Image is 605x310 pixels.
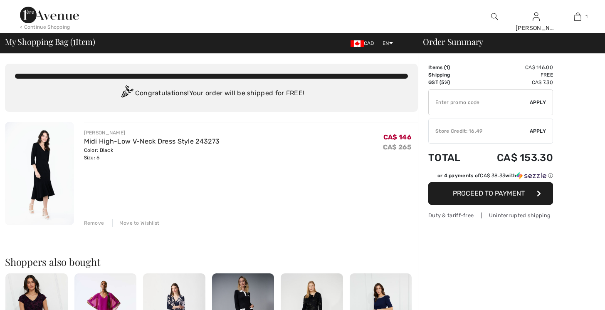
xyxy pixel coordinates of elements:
span: CA$ 146 [383,133,411,141]
td: Total [428,144,474,172]
img: My Bag [574,12,581,22]
span: CA$ 38.33 [480,173,505,179]
img: search the website [491,12,498,22]
div: or 4 payments of with [437,172,553,179]
td: Items ( ) [428,64,474,71]
span: Proceed to Payment [453,189,525,197]
span: 1 [73,35,76,46]
div: [PERSON_NAME] [84,129,220,136]
img: Sezzle [516,172,546,179]
span: 1 [585,13,588,20]
span: My Shopping Bag ( Item) [5,37,95,46]
div: [PERSON_NAME] [516,24,556,32]
img: My Info [533,12,540,22]
a: Sign In [533,12,540,20]
div: Duty & tariff-free | Uninterrupted shipping [428,211,553,219]
span: Apply [530,99,546,106]
td: CA$ 7.30 [474,79,553,86]
td: CA$ 146.00 [474,64,553,71]
input: Promo code [429,90,530,115]
span: EN [383,40,393,46]
a: Midi High-Low V-Neck Dress Style 243273 [84,137,220,145]
s: CA$ 265 [383,143,411,151]
h2: Shoppers also bought [5,257,418,267]
div: Order Summary [413,37,600,46]
button: Proceed to Payment [428,182,553,205]
img: 1ère Avenue [20,7,79,23]
div: Store Credit: 16.49 [429,127,530,135]
td: GST (5%) [428,79,474,86]
div: Congratulations! Your order will be shipped for FREE! [15,85,408,102]
img: Congratulation2.svg [119,85,135,102]
div: or 4 payments ofCA$ 38.33withSezzle Click to learn more about Sezzle [428,172,553,182]
span: 1 [446,64,448,70]
img: Midi High-Low V-Neck Dress Style 243273 [5,122,74,225]
div: < Continue Shopping [20,23,70,31]
a: 1 [557,12,598,22]
div: Color: Black Size: 6 [84,146,220,161]
div: Move to Wishlist [112,219,160,227]
div: Remove [84,219,104,227]
span: Apply [530,127,546,135]
img: Canadian Dollar [351,40,364,47]
td: Shipping [428,71,474,79]
td: CA$ 153.30 [474,144,553,172]
span: CAD [351,40,378,46]
td: Free [474,71,553,79]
